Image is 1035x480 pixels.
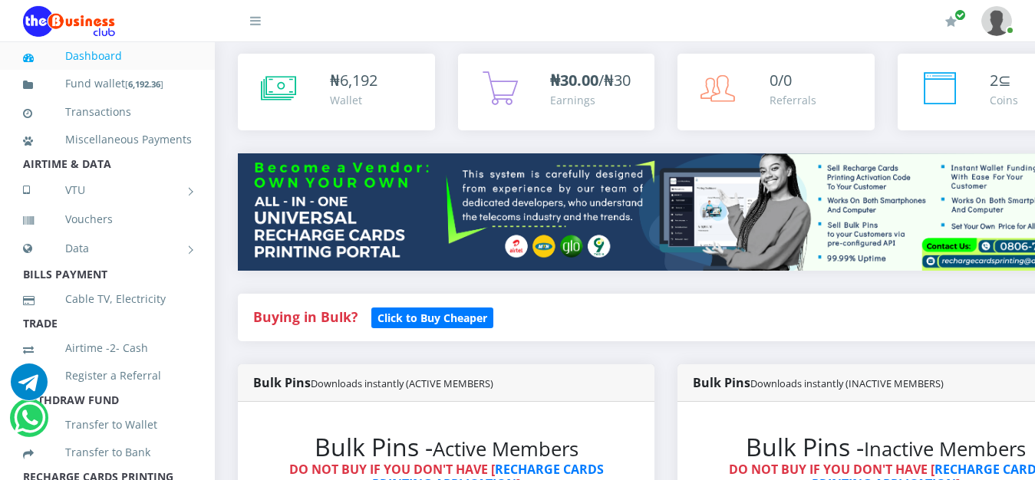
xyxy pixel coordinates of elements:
[23,330,192,366] a: Airtime -2- Cash
[371,307,493,326] a: Click to Buy Cheaper
[23,435,192,470] a: Transfer to Bank
[330,69,377,92] div: ₦
[23,407,192,442] a: Transfer to Wallet
[340,70,377,90] span: 6,192
[23,66,192,102] a: Fund wallet[6,192.36]
[11,375,48,400] a: Chat for support
[864,436,1026,462] small: Inactive Members
[23,202,192,237] a: Vouchers
[23,229,192,268] a: Data
[981,6,1012,36] img: User
[23,6,115,37] img: Logo
[269,432,624,462] h2: Bulk Pins -
[125,78,163,90] small: [ ]
[990,70,998,90] span: 2
[990,92,1018,108] div: Coins
[954,9,966,21] span: Renew/Upgrade Subscription
[23,38,192,74] a: Dashboard
[14,411,45,436] a: Chat for support
[253,374,493,391] strong: Bulk Pins
[23,122,192,157] a: Miscellaneous Payments
[433,436,578,462] small: Active Members
[23,281,192,317] a: Cable TV, Electricity
[550,92,631,108] div: Earnings
[330,92,377,108] div: Wallet
[311,376,493,390] small: Downloads instantly (ACTIVE MEMBERS)
[550,70,631,90] span: /₦30
[770,70,792,90] span: 0/0
[693,374,944,391] strong: Bulk Pins
[23,358,192,393] a: Register a Referral
[677,54,875,130] a: 0/0 Referrals
[550,70,598,90] b: ₦30.00
[377,311,487,325] b: Click to Buy Cheaper
[238,54,435,130] a: ₦6,192 Wallet
[458,54,655,130] a: ₦30.00/₦30 Earnings
[945,15,957,28] i: Renew/Upgrade Subscription
[990,69,1018,92] div: ⊆
[23,94,192,130] a: Transactions
[253,307,358,326] strong: Buying in Bulk?
[770,92,816,108] div: Referrals
[23,171,192,209] a: VTU
[128,78,160,90] b: 6,192.36
[750,376,944,390] small: Downloads instantly (INACTIVE MEMBERS)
